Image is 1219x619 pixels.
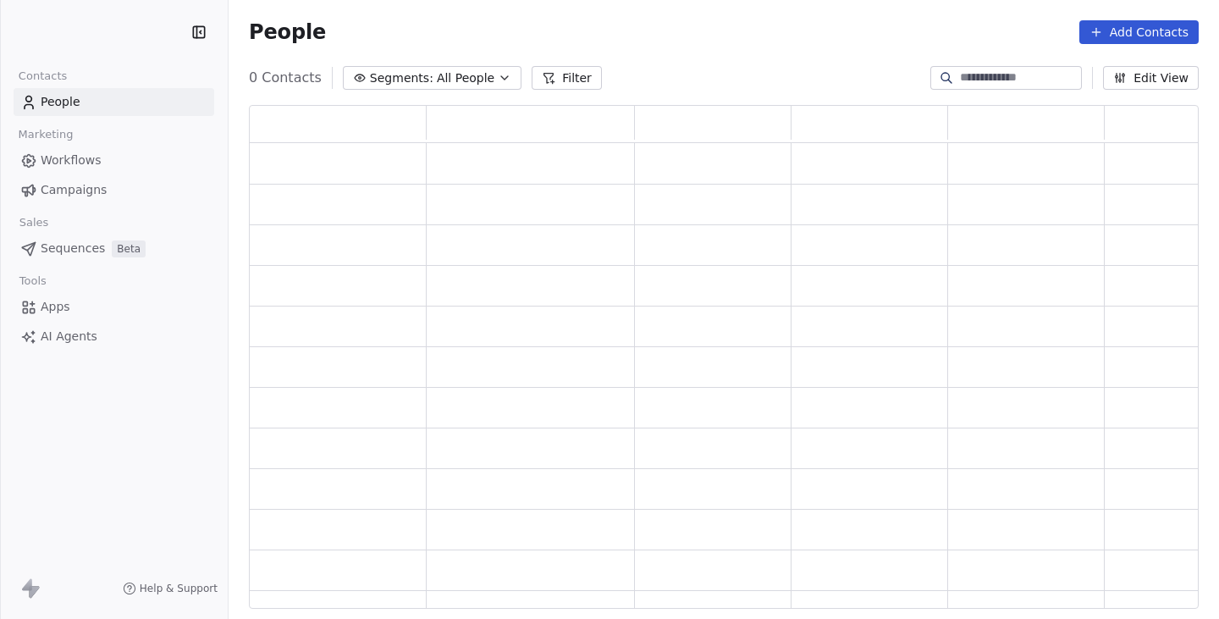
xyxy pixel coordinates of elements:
span: People [249,19,326,45]
button: Filter [532,66,602,90]
span: Tools [12,268,53,294]
span: Sales [12,210,56,235]
span: AI Agents [41,328,97,345]
span: Sequences [41,240,105,257]
span: Workflows [41,152,102,169]
a: Workflows [14,146,214,174]
button: Edit View [1103,66,1199,90]
span: All People [437,69,494,87]
span: Apps [41,298,70,316]
span: Beta [112,240,146,257]
a: Help & Support [123,582,218,595]
span: Contacts [11,64,74,89]
span: People [41,93,80,111]
a: AI Agents [14,323,214,351]
span: 0 Contacts [249,68,322,88]
span: Help & Support [140,582,218,595]
span: Campaigns [41,181,107,199]
span: Segments: [370,69,433,87]
a: SequencesBeta [14,235,214,263]
a: Campaigns [14,176,214,204]
a: People [14,88,214,116]
button: Add Contacts [1079,20,1199,44]
span: Marketing [11,122,80,147]
a: Apps [14,293,214,321]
